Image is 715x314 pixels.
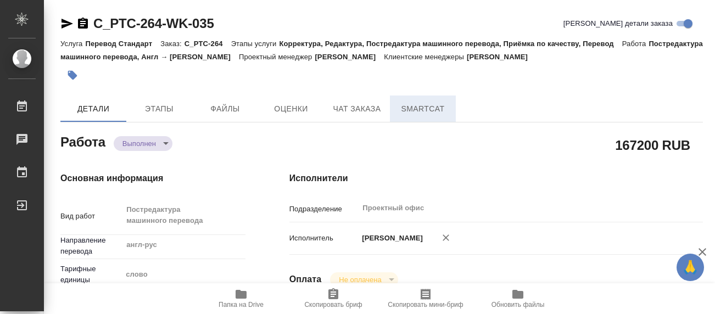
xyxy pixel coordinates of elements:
span: 🙏 [681,256,700,279]
span: Скопировать мини-бриф [388,301,463,309]
p: Проектный менеджер [239,53,315,61]
button: Выполнен [119,139,159,148]
button: Скопировать ссылку [76,17,90,30]
span: Файлы [199,102,252,116]
button: Обновить файлы [472,283,564,314]
p: Тарифные единицы [60,263,122,285]
p: Направление перевода [60,235,122,257]
h2: 167200 RUB [615,136,690,154]
div: Выполнен [114,136,172,151]
p: C_PTC-264 [185,40,231,48]
p: Перевод Стандарт [85,40,160,48]
p: Работа [622,40,649,48]
span: [PERSON_NAME] детали заказа [563,18,673,29]
a: C_PTC-264-WK-035 [93,16,214,31]
button: Не оплачена [336,275,384,284]
p: Постредактура машинного перевода, Англ → [PERSON_NAME] [60,40,703,61]
p: Клиентские менеджеры [384,53,467,61]
span: Папка на Drive [219,301,264,309]
p: Заказ: [160,40,184,48]
p: Вид работ [60,211,122,222]
button: 🙏 [677,254,704,281]
p: Услуга [60,40,85,48]
span: Скопировать бриф [304,301,362,309]
button: Добавить тэг [60,63,85,87]
h2: Работа [60,131,105,151]
h4: Оплата [289,273,322,286]
div: слово [122,265,245,284]
button: Папка на Drive [195,283,287,314]
p: Исполнитель [289,233,359,244]
span: Обновить файлы [491,301,545,309]
p: [PERSON_NAME] [467,53,536,61]
p: Корректура, Редактура, Постредактура машинного перевода, Приёмка по качеству, Перевод [279,40,622,48]
h4: Исполнители [289,172,703,185]
button: Скопировать ссылку для ЯМессенджера [60,17,74,30]
button: Скопировать мини-бриф [379,283,472,314]
span: Детали [67,102,120,116]
span: Этапы [133,102,186,116]
p: [PERSON_NAME] [315,53,384,61]
button: Скопировать бриф [287,283,379,314]
span: Оценки [265,102,317,116]
p: Подразделение [289,204,359,215]
div: Выполнен [330,272,398,287]
span: Чат заказа [331,102,383,116]
p: [PERSON_NAME] [358,233,423,244]
p: Этапы услуги [231,40,280,48]
span: SmartCat [396,102,449,116]
button: Удалить исполнителя [434,226,458,250]
h4: Основная информация [60,172,245,185]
